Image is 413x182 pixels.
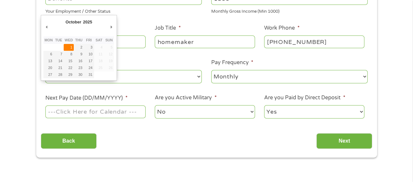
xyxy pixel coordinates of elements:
[82,18,93,27] div: 2025
[64,51,74,58] button: 8
[86,38,92,42] abbr: Friday
[84,64,94,71] button: 24
[64,44,74,51] button: 1
[108,23,114,32] button: Next Month
[54,51,64,58] button: 7
[65,18,82,27] div: October
[74,58,84,64] button: 16
[54,71,64,78] button: 28
[84,44,94,51] button: 3
[43,58,54,64] button: 13
[75,38,82,42] abbr: Thursday
[84,71,94,78] button: 31
[74,71,84,78] button: 30
[43,71,54,78] button: 27
[74,51,84,58] button: 9
[155,25,181,32] label: Job Title
[264,35,364,48] input: (231) 754-4010
[41,133,97,149] input: Back
[84,51,94,58] button: 10
[84,58,94,64] button: 17
[211,6,368,15] div: Monthly Gross Income (Min 1000)
[43,64,54,71] button: 20
[43,51,54,58] button: 6
[45,6,202,15] div: Your Employment / Other Status
[45,105,145,118] input: Use the arrow keys to pick a date
[44,38,53,42] abbr: Monday
[316,133,372,149] input: Next
[211,59,253,66] label: Pay Frequency
[264,25,299,32] label: Work Phone
[65,38,73,42] abbr: Wednesday
[96,38,103,42] abbr: Saturday
[45,95,127,102] label: Next Pay Date (DD/MM/YYYY)
[155,94,216,101] label: Are you Active Military
[55,38,62,42] abbr: Tuesday
[264,94,345,101] label: Are you Paid by Direct Deposit
[105,38,113,42] abbr: Sunday
[54,64,64,71] button: 21
[155,35,255,48] input: Cashier
[64,71,74,78] button: 29
[64,64,74,71] button: 22
[54,58,64,64] button: 14
[64,58,74,64] button: 15
[74,64,84,71] button: 23
[43,23,49,32] button: Previous Month
[74,44,84,51] button: 2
